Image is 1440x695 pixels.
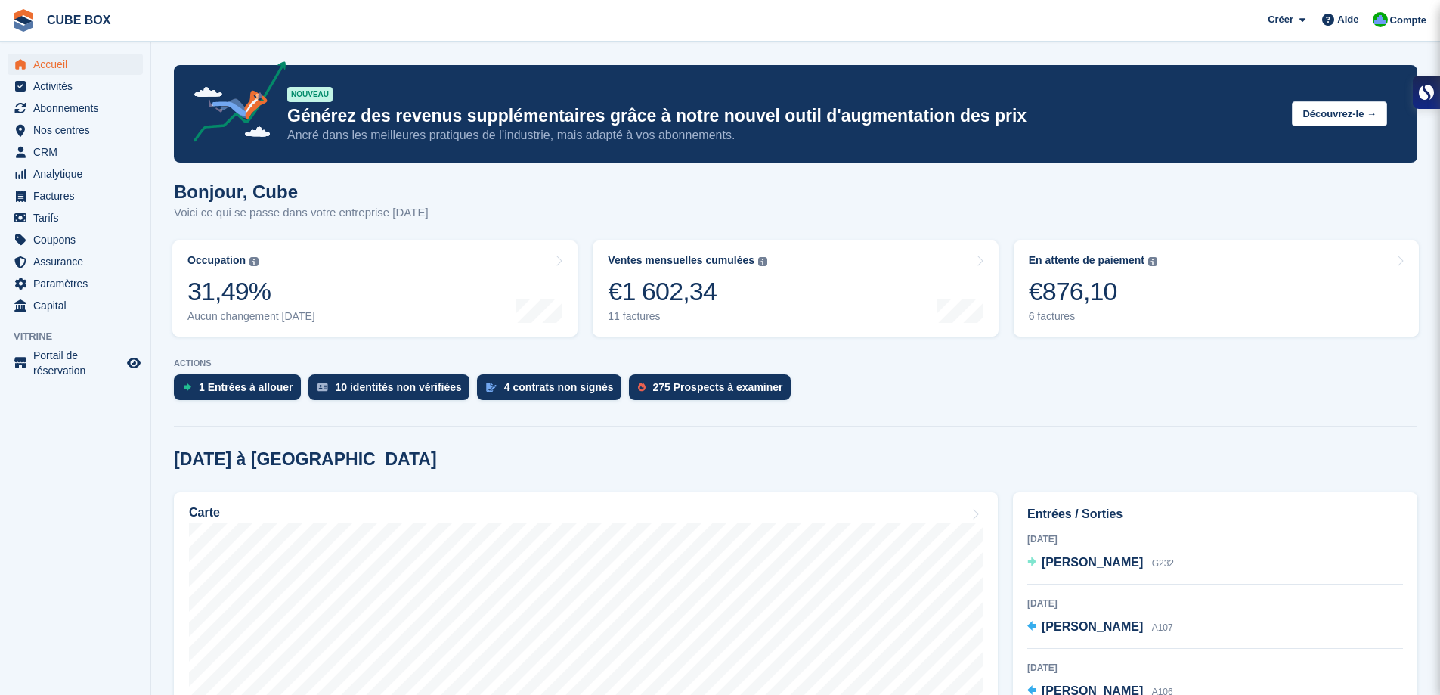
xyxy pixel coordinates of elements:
[33,273,124,294] span: Paramètres
[33,185,124,206] span: Factures
[174,358,1417,368] p: ACTIONS
[1014,240,1419,337] a: En attente de paiement €876,10 6 factures
[33,251,124,272] span: Assurance
[1027,532,1403,546] div: [DATE]
[1027,618,1173,638] a: [PERSON_NAME] A107
[486,383,497,392] img: contract_signature_icon-13c848040528278c33f63329250d36e43548de30e8caae1d1a13099fd9432cc5.svg
[1373,12,1388,27] img: Cube Box
[477,374,629,408] a: 4 contrats non signés
[187,276,315,307] div: 31,49%
[308,374,477,408] a: 10 identités non vérifiées
[33,348,124,378] span: Portail de réservation
[8,273,143,294] a: menu
[33,295,124,316] span: Capital
[317,383,328,392] img: verify_identity-adf6edd0f0f0b5bbfe63781bf79b02c33cf7c696d77639b501bdc392416b5a36.svg
[8,229,143,250] a: menu
[8,348,143,378] a: menu
[8,54,143,75] a: menu
[608,276,767,307] div: €1 602,34
[33,229,124,250] span: Coupons
[608,254,754,267] div: Ventes mensuelles cumulées
[1292,101,1387,126] button: Découvrez-le →
[653,381,783,393] div: 275 Prospects à examiner
[287,127,1280,144] p: Ancré dans les meilleures pratiques de l’industrie, mais adapté à vos abonnements.
[8,119,143,141] a: menu
[1027,505,1403,523] h2: Entrées / Sorties
[33,98,124,119] span: Abonnements
[1027,554,1174,573] a: [PERSON_NAME] G232
[33,163,124,185] span: Analytique
[504,381,614,393] div: 4 contrats non signés
[181,61,286,147] img: price-adjustments-announcement-icon-8257ccfd72463d97f412b2fc003d46551f7dbcb40ab6d574587a9cd5c0d94...
[8,76,143,97] a: menu
[183,383,191,392] img: move_ins_to_allocate_icon-fdf77a2bb77ea45bf5b3d319d69a93e2d87916cf1d5bf7949dd705db3b84f3ca.svg
[174,182,429,202] h1: Bonjour, Cube
[172,240,578,337] a: Occupation 31,49% Aucun changement [DATE]
[33,54,124,75] span: Accueil
[8,207,143,228] a: menu
[1042,620,1143,633] span: [PERSON_NAME]
[174,374,308,408] a: 1 Entrées à allouer
[33,207,124,228] span: Tarifs
[174,204,429,222] p: Voici ce qui se passe dans votre entreprise [DATE]
[1029,276,1157,307] div: €876,10
[8,98,143,119] a: menu
[199,381,293,393] div: 1 Entrées à allouer
[174,449,437,470] h2: [DATE] à [GEOGRAPHIC_DATA]
[8,251,143,272] a: menu
[1029,254,1144,267] div: En attente de paiement
[8,185,143,206] a: menu
[41,8,116,33] a: CUBE BOX
[1148,257,1157,266] img: icon-info-grey-7440780725fd019a000dd9b08b2336e03edf1995a4989e88bcd33f0948082b44.svg
[33,141,124,163] span: CRM
[1337,12,1358,27] span: Aide
[629,374,798,408] a: 275 Prospects à examiner
[1029,310,1157,323] div: 6 factures
[12,9,35,32] img: stora-icon-8386f47178a22dfd0bd8f6a31ec36ba5ce8667c1dd55bd0f319d3a0aa187defe.svg
[249,257,259,266] img: icon-info-grey-7440780725fd019a000dd9b08b2336e03edf1995a4989e88bcd33f0948082b44.svg
[593,240,998,337] a: Ventes mensuelles cumulées €1 602,34 11 factures
[608,310,767,323] div: 11 factures
[1027,597,1403,610] div: [DATE]
[33,119,124,141] span: Nos centres
[758,257,767,266] img: icon-info-grey-7440780725fd019a000dd9b08b2336e03edf1995a4989e88bcd33f0948082b44.svg
[638,383,646,392] img: prospect-51fa495bee0391a8d652442698ab0144808aea92771e9ea1ae160a38d050c398.svg
[1152,622,1173,633] span: A107
[187,254,246,267] div: Occupation
[287,105,1280,127] p: Générez des revenus supplémentaires grâce à notre nouvel outil d'augmentation des prix
[8,295,143,316] a: menu
[287,87,333,102] div: NOUVEAU
[14,329,150,344] span: Vitrine
[33,76,124,97] span: Activités
[8,163,143,185] a: menu
[1152,558,1174,569] span: G232
[1268,12,1293,27] span: Créer
[1042,556,1143,569] span: [PERSON_NAME]
[1390,13,1426,28] span: Compte
[189,506,220,520] h2: Carte
[125,354,143,372] a: Boutique d'aperçu
[336,381,462,393] div: 10 identités non vérifiées
[187,310,315,323] div: Aucun changement [DATE]
[8,141,143,163] a: menu
[1027,661,1403,675] div: [DATE]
